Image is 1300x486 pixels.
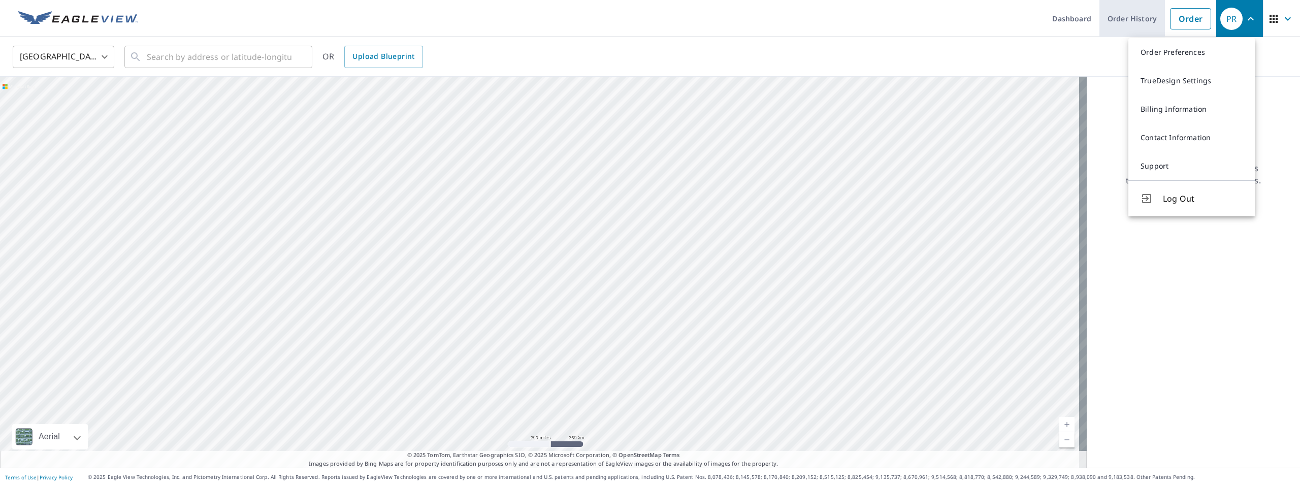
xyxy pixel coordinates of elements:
[322,46,423,68] div: OR
[1220,8,1243,30] div: PR
[40,474,73,481] a: Privacy Policy
[1128,95,1255,123] a: Billing Information
[18,11,138,26] img: EV Logo
[1059,432,1075,447] a: Current Level 5, Zoom Out
[619,451,661,459] a: OpenStreetMap
[1128,180,1255,216] button: Log Out
[407,451,680,460] span: © 2025 TomTom, Earthstar Geographics SIO, © 2025 Microsoft Corporation, ©
[663,451,680,459] a: Terms
[12,424,88,449] div: Aerial
[1170,8,1211,29] a: Order
[1125,162,1261,186] p: Searching for a property address to view a list of available products.
[5,474,73,480] p: |
[147,43,291,71] input: Search by address or latitude-longitude
[5,474,37,481] a: Terms of Use
[1128,67,1255,95] a: TrueDesign Settings
[1059,417,1075,432] a: Current Level 5, Zoom In
[1128,38,1255,67] a: Order Preferences
[36,424,63,449] div: Aerial
[1128,123,1255,152] a: Contact Information
[13,43,114,71] div: [GEOGRAPHIC_DATA]
[352,50,414,63] span: Upload Blueprint
[1163,192,1243,205] span: Log Out
[88,473,1295,481] p: © 2025 Eagle View Technologies, Inc. and Pictometry International Corp. All Rights Reserved. Repo...
[344,46,422,68] a: Upload Blueprint
[1128,152,1255,180] a: Support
